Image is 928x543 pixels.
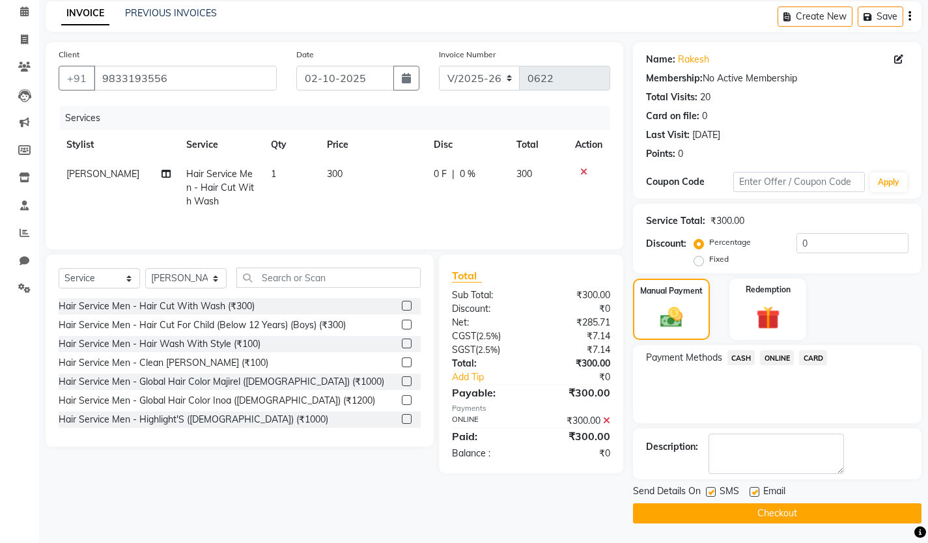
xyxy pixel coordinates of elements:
[709,253,729,265] label: Fixed
[646,147,675,161] div: Points:
[646,440,698,454] div: Description:
[452,344,475,355] span: SGST
[460,167,475,181] span: 0 %
[442,316,531,329] div: Net:
[727,350,755,365] span: CASH
[646,53,675,66] div: Name:
[442,428,531,444] div: Paid:
[59,49,79,61] label: Client
[442,343,531,357] div: ( )
[567,130,610,160] th: Action
[442,370,546,384] a: Add Tip
[59,337,260,351] div: Hair Service Men - Hair Wash With Style (₹100)
[531,447,619,460] div: ₹0
[678,147,683,161] div: 0
[319,130,425,160] th: Price
[442,288,531,302] div: Sub Total:
[59,394,375,408] div: Hair Service Men - Global Hair Color Inoa ([DEMOGRAPHIC_DATA]) (₹1200)
[531,302,619,316] div: ₹0
[263,130,320,160] th: Qty
[60,106,620,130] div: Services
[531,316,619,329] div: ₹285.71
[434,167,447,181] span: 0 F
[763,484,785,501] span: Email
[59,130,178,160] th: Stylist
[646,214,705,228] div: Service Total:
[733,172,865,192] input: Enter Offer / Coupon Code
[452,330,476,342] span: CGST
[516,168,532,180] span: 300
[59,375,384,389] div: Hair Service Men - Global Hair Color Majirel ([DEMOGRAPHIC_DATA]) (₹1000)
[531,329,619,343] div: ₹7.14
[692,128,720,142] div: [DATE]
[640,285,703,297] label: Manual Payment
[442,385,531,400] div: Payable:
[125,7,217,19] a: PREVIOUS INVOICES
[678,53,709,66] a: Rakesh
[746,284,791,296] label: Redemption
[546,370,620,384] div: ₹0
[646,351,722,365] span: Payment Methods
[858,7,903,27] button: Save
[271,168,276,180] span: 1
[633,503,921,523] button: Checkout
[870,173,907,192] button: Apply
[236,268,421,288] input: Search or Scan
[700,90,710,104] div: 20
[478,344,498,355] span: 2.5%
[66,168,139,180] span: [PERSON_NAME]
[61,2,109,25] a: INVOICE
[178,130,263,160] th: Service
[531,414,619,428] div: ₹300.00
[59,356,268,370] div: Hair Service Men - Clean [PERSON_NAME] (₹100)
[426,130,509,160] th: Disc
[531,343,619,357] div: ₹7.14
[653,305,690,331] img: _cash.svg
[59,318,346,332] div: Hair Service Men - Hair Cut For Child (Below 12 Years) (Boys) (₹300)
[442,414,531,428] div: ONLINE
[646,237,686,251] div: Discount:
[720,484,739,501] span: SMS
[749,303,787,333] img: _gift.svg
[442,302,531,316] div: Discount:
[778,7,852,27] button: Create New
[646,90,697,104] div: Total Visits:
[531,385,619,400] div: ₹300.00
[702,109,707,123] div: 0
[531,288,619,302] div: ₹300.00
[94,66,277,90] input: Search by Name/Mobile/Email/Code
[646,72,908,85] div: No Active Membership
[531,357,619,370] div: ₹300.00
[709,236,751,248] label: Percentage
[531,428,619,444] div: ₹300.00
[442,357,531,370] div: Total:
[760,350,794,365] span: ONLINE
[646,175,733,189] div: Coupon Code
[452,403,610,414] div: Payments
[509,130,567,160] th: Total
[296,49,314,61] label: Date
[442,447,531,460] div: Balance :
[452,269,482,283] span: Total
[633,484,701,501] span: Send Details On
[186,168,254,207] span: Hair Service Men - Hair Cut With Wash
[442,329,531,343] div: ( )
[799,350,827,365] span: CARD
[479,331,498,341] span: 2.5%
[439,49,496,61] label: Invoice Number
[710,214,744,228] div: ₹300.00
[646,109,699,123] div: Card on file:
[59,299,255,313] div: Hair Service Men - Hair Cut With Wash (₹300)
[59,413,328,426] div: Hair Service Men - Highlight'S ([DEMOGRAPHIC_DATA]) (₹1000)
[646,72,703,85] div: Membership:
[452,167,455,181] span: |
[59,66,95,90] button: +91
[327,168,343,180] span: 300
[646,128,690,142] div: Last Visit:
